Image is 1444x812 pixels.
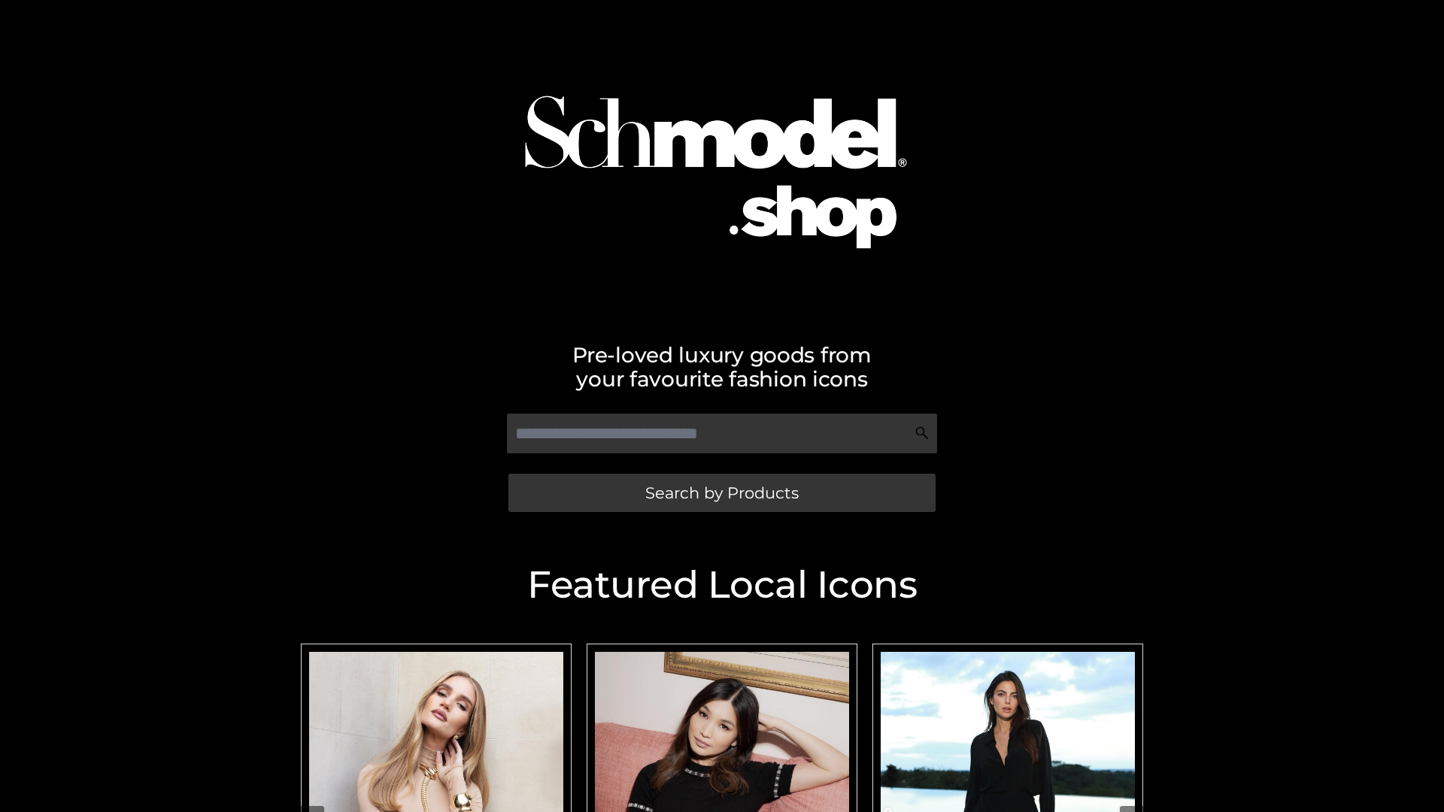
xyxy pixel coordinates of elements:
h2: Pre-loved luxury goods from your favourite fashion icons [293,343,1151,391]
img: Search Icon [915,426,930,441]
a: Search by Products [508,474,936,512]
span: Search by Products [645,485,799,501]
h2: Featured Local Icons​ [293,566,1151,604]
